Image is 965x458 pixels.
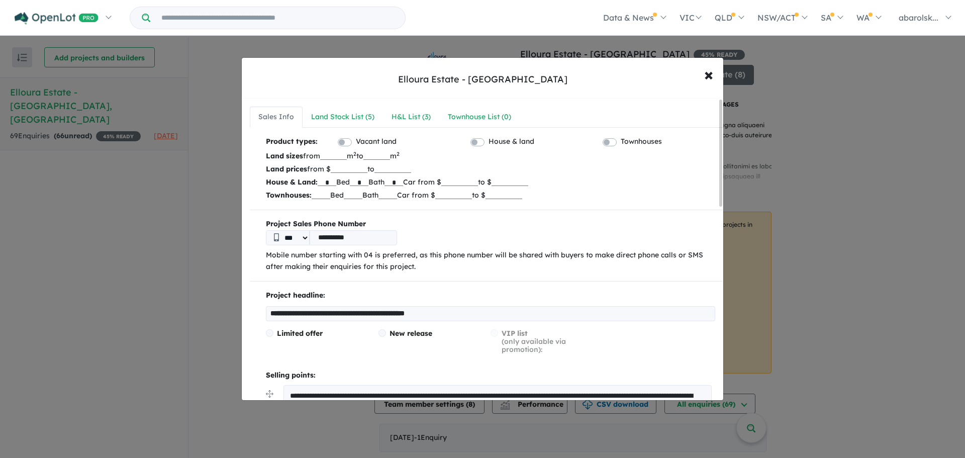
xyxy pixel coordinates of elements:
[266,177,318,187] b: House & Land:
[397,150,400,157] sup: 2
[266,290,715,302] p: Project headline:
[266,189,715,202] p: Bed Bath Car from $ to $
[353,150,356,157] sup: 2
[266,390,273,398] img: drag.svg
[277,329,323,338] span: Limited offer
[266,151,303,160] b: Land sizes
[266,136,318,149] b: Product types:
[266,218,715,230] b: Project Sales Phone Number
[704,63,713,85] span: ×
[258,111,294,123] div: Sales Info
[390,329,432,338] span: New release
[266,370,715,382] p: Selling points:
[266,149,715,162] p: from m to m
[15,12,99,25] img: Openlot PRO Logo White
[448,111,511,123] div: Townhouse List ( 0 )
[152,7,403,29] input: Try estate name, suburb, builder or developer
[311,111,374,123] div: Land Stock List ( 5 )
[899,13,938,23] span: abarolsk...
[266,191,312,200] b: Townhouses:
[621,136,662,148] label: Townhouses
[274,233,279,241] img: Phone icon
[356,136,397,148] label: Vacant land
[266,249,715,273] p: Mobile number starting with 04 is preferred, as this phone number will be shared with buyers to m...
[489,136,534,148] label: House & land
[266,164,307,173] b: Land prices
[398,73,567,86] div: Elloura Estate - [GEOGRAPHIC_DATA]
[266,162,715,175] p: from $ to
[266,175,715,189] p: Bed Bath Car from $ to $
[392,111,431,123] div: H&L List ( 3 )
